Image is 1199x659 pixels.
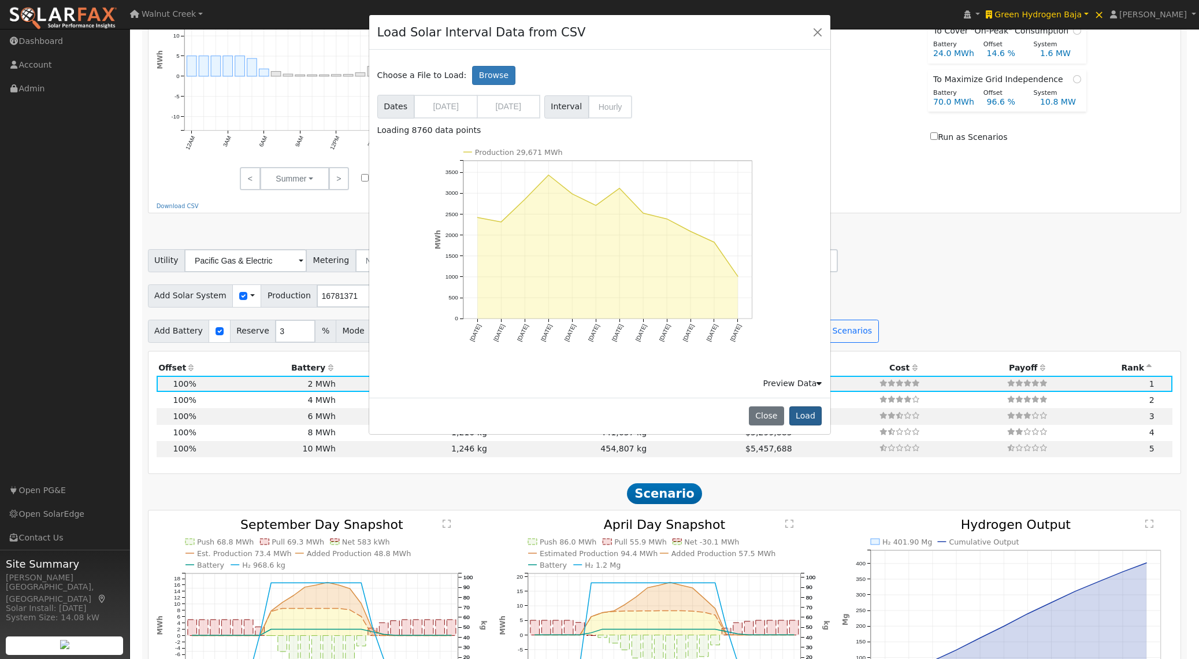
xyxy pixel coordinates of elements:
text: 2500 [446,210,459,217]
circle: onclick="" [665,217,670,221]
text: [DATE] [469,323,482,342]
text: [DATE] [659,323,672,342]
div: Loading 8760 data points [377,124,822,136]
text: [DATE] [706,323,719,342]
text: [DATE] [730,323,743,342]
circle: onclick="" [499,220,504,224]
text: [DATE] [492,323,506,342]
text: Production 29,671 MWh [475,148,563,157]
button: Load [789,406,822,426]
circle: onclick="" [641,211,646,216]
text: 500 [448,294,458,301]
span: Choose a File to Load: [377,69,467,82]
text: [DATE] [611,323,625,342]
text: 1500 [446,253,459,259]
h4: Load Solar Interval Data from CSV [377,23,586,42]
circle: onclick="" [523,197,528,201]
circle: onclick="" [476,215,480,220]
div: Preview Data [763,377,822,390]
text: 3500 [446,169,459,175]
circle: onclick="" [736,274,741,279]
text: 3000 [446,190,459,196]
text: MWh [434,230,442,250]
circle: onclick="" [689,229,693,234]
text: 2000 [446,232,459,238]
circle: onclick="" [570,191,575,196]
text: [DATE] [564,323,577,342]
span: Interval [544,95,589,119]
text: [DATE] [682,323,696,342]
circle: onclick="" [712,240,717,245]
circle: onclick="" [594,203,599,208]
span: Dates [377,95,414,119]
circle: onclick="" [547,172,551,177]
text: 0 [455,316,458,322]
text: [DATE] [516,323,529,342]
text: [DATE] [588,323,601,342]
label: Browse [472,66,515,86]
circle: onclick="" [618,186,622,190]
text: [DATE] [635,323,648,342]
button: Close [810,24,826,40]
button: Close [749,406,784,426]
text: [DATE] [540,323,554,342]
text: 1000 [446,273,459,280]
